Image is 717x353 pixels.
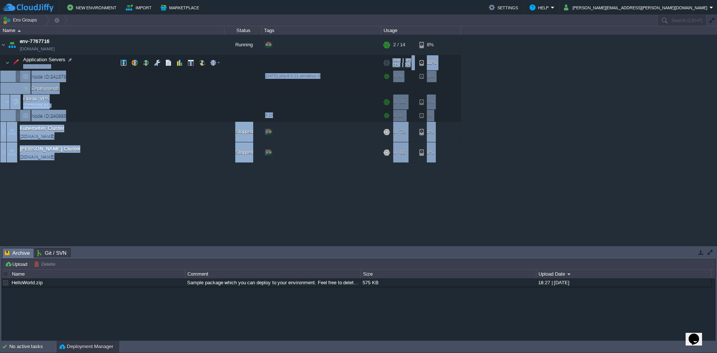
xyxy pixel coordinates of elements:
[419,95,444,109] div: 5%
[31,73,67,80] span: 241373
[225,26,261,35] div: Status
[7,142,17,162] img: AMDAwAAAACH5BAEAAAAALAAAAAABAAEAAAICRAEAOw==
[489,3,520,12] button: Settings
[382,26,460,35] div: Usage
[186,270,360,278] div: Comment
[20,145,80,153] a: [PERSON_NAME] Cluster
[419,110,444,121] div: 5%
[5,261,30,267] button: Upload
[224,35,262,55] div: Running
[419,55,444,70] div: 10%
[37,248,66,257] span: Git / SVN
[31,85,61,92] a: Deployments
[7,35,17,55] img: AMDAwAAAACH5BAEAAAAALAAAAAABAAEAAAICRAEAOw==
[393,95,405,109] div: 1 / 10
[530,3,551,12] button: Help
[31,113,50,118] span: Node ID:
[536,278,711,287] div: 18:27 | [DATE]
[392,58,401,63] span: RAM
[31,74,50,79] span: Node ID:
[20,110,31,121] img: AMDAwAAAACH5BAEAAAAALAAAAAABAAEAAAICRAEAOw==
[393,110,403,121] div: 1 / 10
[537,270,711,278] div: Upload Date
[5,248,30,258] span: Archive
[392,63,400,67] span: CPU
[20,83,31,94] img: AMDAwAAAACH5BAEAAAAALAAAAAABAAEAAAICRAEAOw==
[126,3,154,12] button: Import
[361,270,536,278] div: Size
[16,110,20,121] img: AMDAwAAAACH5BAEAAAAALAAAAAABAAEAAAICRAEAOw==
[67,3,119,12] button: New Environment
[686,323,710,346] iframe: chat widget
[22,57,66,62] a: Application ServersApache [DATE]
[23,64,50,69] span: Apache [DATE]
[59,343,113,350] button: Deployment Manager
[1,26,224,35] div: Name
[419,142,444,162] div: 1%
[23,103,50,108] span: AlmaLinux 8.10
[20,132,55,140] a: [DOMAIN_NAME]
[20,153,55,160] a: [DOMAIN_NAME]
[9,341,56,353] div: No active tasks
[10,270,185,278] div: Name
[5,55,10,70] img: AMDAwAAAACH5BAEAAAAALAAAAAABAAEAAAICRAEAOw==
[161,3,201,12] button: Marketplace
[20,45,55,53] a: [DOMAIN_NAME]
[18,30,21,32] img: AMDAwAAAACH5BAEAAAAALAAAAAABAAEAAAICRAEAOw==
[3,3,53,12] img: CloudJiffy
[404,58,411,63] span: 9%
[419,71,444,82] div: 10%
[224,122,262,142] div: Stopped
[31,112,67,119] span: 240983
[0,122,6,142] img: AMDAwAAAACH5BAEAAAAALAAAAAABAAEAAAICRAEAOw==
[10,95,21,109] img: AMDAwAAAACH5BAEAAAAALAAAAAABAAEAAAICRAEAOw==
[419,35,444,55] div: 8%
[393,71,401,82] div: 1 / 4
[3,15,40,25] button: Env Groups
[22,96,51,102] a: Elastic VPSAlmaLinux 8.10
[7,122,17,142] img: AMDAwAAAACH5BAEAAAAALAAAAAABAAEAAAICRAEAOw==
[262,26,381,35] div: Tags
[403,63,411,67] span: 1%
[224,142,262,162] div: Stopped
[20,125,64,132] a: Kubernetes Cluster
[419,122,444,142] div: 1%
[361,278,536,287] div: 575 KB
[10,55,21,70] img: AMDAwAAAACH5BAEAAAAALAAAAAABAAEAAAICRAEAOw==
[0,142,6,162] img: AMDAwAAAACH5BAEAAAAALAAAAAABAAEAAAICRAEAOw==
[12,280,43,285] a: HelloWorld.zip
[564,3,710,12] button: [PERSON_NAME][EMAIL_ADDRESS][PERSON_NAME][DOMAIN_NAME]
[31,73,67,80] a: Node ID:241373
[22,96,51,102] span: Elastic VPS
[5,95,10,109] img: AMDAwAAAACH5BAEAAAAALAAAAAABAAEAAAICRAEAOw==
[265,113,273,117] span: 8.10
[31,112,67,119] a: Node ID:240983
[34,261,58,267] button: Delete
[0,35,6,55] img: AMDAwAAAACH5BAEAAAAALAAAAAABAAEAAAICRAEAOw==
[265,74,320,78] span: [DATE]-php-8.4.11-almalinux-9
[20,38,50,45] a: env-7767716
[16,83,20,94] img: AMDAwAAAACH5BAEAAAAALAAAAAABAAEAAAICRAEAOw==
[393,142,405,162] div: 0 / 66
[185,278,360,287] div: Sample package which you can deploy to your environment. Feel free to delete and upload a package...
[20,71,31,82] img: AMDAwAAAACH5BAEAAAAALAAAAAABAAEAAAICRAEAOw==
[16,71,20,82] img: AMDAwAAAACH5BAEAAAAALAAAAAABAAEAAAICRAEAOw==
[22,56,66,63] span: Application Servers
[393,122,405,142] div: 0 / 72
[393,35,405,55] div: 2 / 14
